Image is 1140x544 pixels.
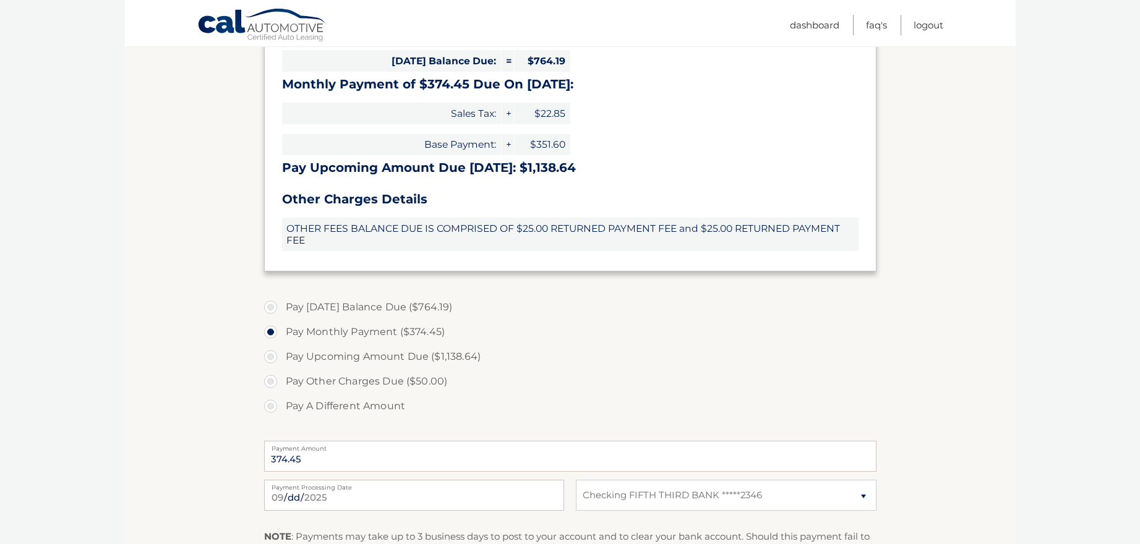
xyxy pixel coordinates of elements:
label: Pay A Different Amount [264,394,876,419]
span: OTHER FEES BALANCE DUE IS COMPRISED OF $25.00 RETURNED PAYMENT FEE and $25.00 RETURNED PAYMENT FEE [282,218,859,251]
input: Payment Date [264,480,564,511]
label: Pay Other Charges Due ($50.00) [264,369,876,394]
span: = [502,50,514,72]
input: Payment Amount [264,441,876,472]
a: Dashboard [790,15,839,35]
span: [DATE] Balance Due: [282,50,501,72]
a: Logout [914,15,943,35]
h3: Monthly Payment of $374.45 Due On [DATE]: [282,77,859,92]
span: Base Payment: [282,134,501,156]
a: FAQ's [866,15,887,35]
span: Sales Tax: [282,103,501,124]
span: $351.60 [515,134,570,156]
label: Payment Amount [264,441,876,451]
span: $764.19 [515,50,570,72]
h3: Pay Upcoming Amount Due [DATE]: $1,138.64 [282,160,859,176]
span: + [502,103,514,124]
a: Cal Automotive [197,8,327,44]
label: Pay [DATE] Balance Due ($764.19) [264,295,876,320]
label: Pay Monthly Payment ($374.45) [264,320,876,344]
span: $22.85 [515,103,570,124]
label: Pay Upcoming Amount Due ($1,138.64) [264,344,876,369]
label: Payment Processing Date [264,480,564,490]
h3: Other Charges Details [282,192,859,207]
strong: NOTE [264,530,291,542]
span: + [502,134,514,156]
